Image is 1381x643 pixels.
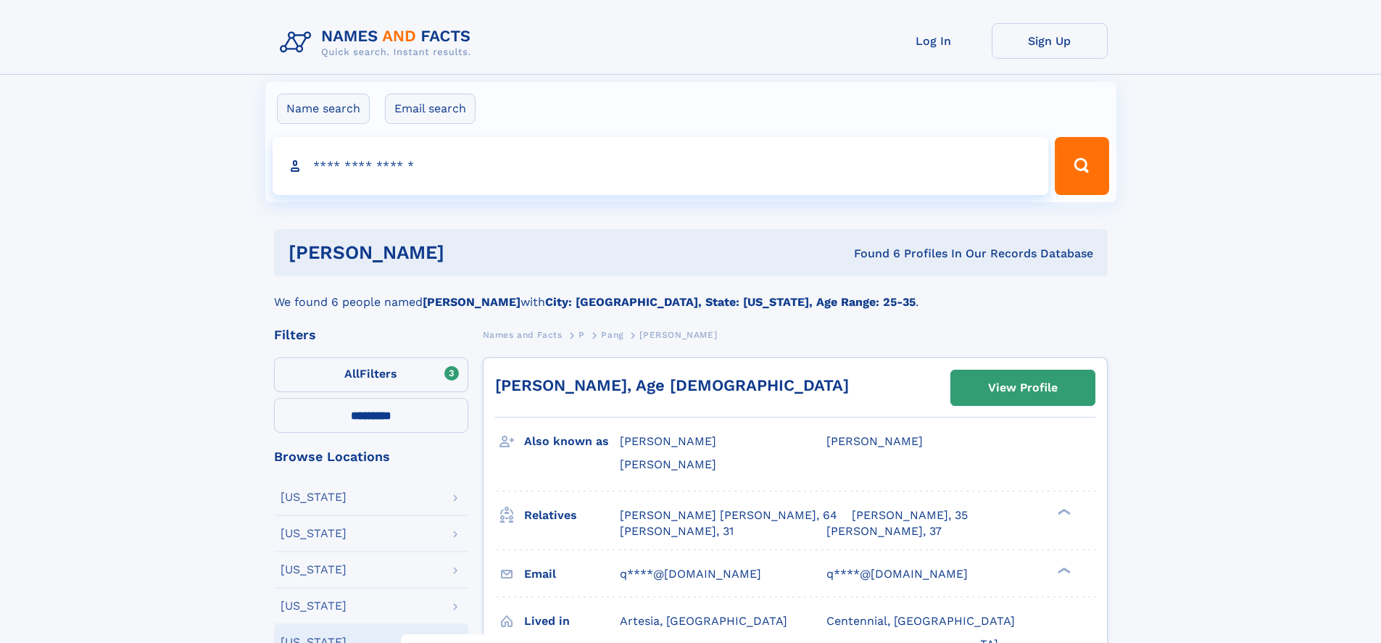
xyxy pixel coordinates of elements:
[545,295,916,309] b: City: [GEOGRAPHIC_DATA], State: [US_STATE], Age Range: 25-35
[274,276,1108,311] div: We found 6 people named with .
[826,523,942,539] a: [PERSON_NAME], 37
[620,434,716,448] span: [PERSON_NAME]
[524,562,620,586] h3: Email
[639,330,717,340] span: [PERSON_NAME]
[1054,507,1071,516] div: ❯
[281,491,347,503] div: [US_STATE]
[620,507,837,523] a: [PERSON_NAME] [PERSON_NAME], 64
[524,503,620,528] h3: Relatives
[277,94,370,124] label: Name search
[826,434,923,448] span: [PERSON_NAME]
[620,523,734,539] a: [PERSON_NAME], 31
[344,367,360,381] span: All
[951,370,1095,405] a: View Profile
[1054,565,1071,575] div: ❯
[281,564,347,576] div: [US_STATE]
[601,325,623,344] a: Pang
[578,330,585,340] span: P
[1055,137,1108,195] button: Search Button
[852,507,968,523] a: [PERSON_NAME], 35
[273,137,1049,195] input: search input
[289,244,650,262] h1: [PERSON_NAME]
[649,246,1093,262] div: Found 6 Profiles In Our Records Database
[274,328,468,341] div: Filters
[876,23,992,59] a: Log In
[423,295,521,309] b: [PERSON_NAME]
[826,614,1015,628] span: Centennial, [GEOGRAPHIC_DATA]
[992,23,1108,59] a: Sign Up
[483,325,563,344] a: Names and Facts
[281,600,347,612] div: [US_STATE]
[274,450,468,463] div: Browse Locations
[274,357,468,392] label: Filters
[620,614,787,628] span: Artesia, [GEOGRAPHIC_DATA]
[274,23,483,62] img: Logo Names and Facts
[578,325,585,344] a: P
[988,371,1058,405] div: View Profile
[620,457,716,471] span: [PERSON_NAME]
[524,429,620,454] h3: Also known as
[385,94,476,124] label: Email search
[601,330,623,340] span: Pang
[524,609,620,634] h3: Lived in
[495,376,849,394] a: [PERSON_NAME], Age [DEMOGRAPHIC_DATA]
[281,528,347,539] div: [US_STATE]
